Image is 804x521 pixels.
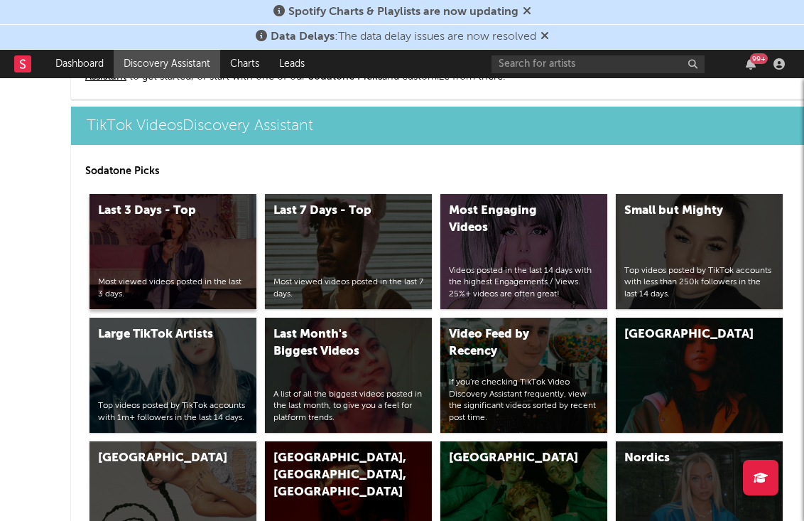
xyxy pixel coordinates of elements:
a: Small but MightyTop videos posted by TikTok accounts with less than 250k followers in the last 14... [616,194,783,309]
div: [GEOGRAPHIC_DATA] [449,450,569,467]
div: Top videos posted by TikTok accounts with less than 250k followers in the last 14 days. [624,265,774,301]
a: Dashboard [45,50,114,78]
a: [GEOGRAPHIC_DATA] [616,318,783,433]
p: Sodatone Picks [85,163,795,180]
span: Spotify Charts & Playlists are now updating [288,6,518,18]
span: Dismiss [523,6,531,18]
div: Last 7 Days - Top [273,203,393,220]
span: Data Delays [271,31,335,43]
div: Large TikTok Artists [98,326,218,343]
a: Last 7 Days - TopMost viewed videos posted in the last 7 days. [265,194,432,309]
a: Most Engaging VideosVideos posted in the last 14 days with the highest Engagements / Views. 25%+ ... [440,194,607,309]
div: Most viewed videos posted in the last 3 days. [98,276,248,301]
div: Most Engaging Videos [449,203,569,237]
a: Charts [220,50,269,78]
div: [GEOGRAPHIC_DATA], [GEOGRAPHIC_DATA], [GEOGRAPHIC_DATA] [273,450,393,501]
a: Video Feed by RecencyIf you're checking TikTok Video Discovery Assistant frequently, view the sig... [440,318,607,433]
div: Videos posted in the last 14 days with the highest Engagements / Views. 25%+ videos are often great! [449,265,599,301]
a: Last Month's Biggest VideosA list of all the biggest videos posted in the last month, to give you... [265,318,432,433]
div: [GEOGRAPHIC_DATA] [624,326,744,343]
div: Last Month's Biggest Videos [273,326,393,360]
div: Top videos posted by TikTok accounts with 1m+ followers in the last 14 days. [98,400,248,424]
input: Search for artists [491,55,705,73]
div: [GEOGRAPHIC_DATA] [98,450,218,467]
div: Most viewed videos posted in the last 7 days. [273,276,423,301]
div: Video Feed by Recency [449,326,569,360]
div: If you're checking TikTok Video Discovery Assistant frequently, view the significant videos sorte... [449,377,599,424]
div: Last 3 Days - Top [98,203,218,220]
button: 99+ [746,58,756,70]
div: Small but Mighty [624,203,744,220]
span: : The data delay issues are now resolved [271,31,536,43]
div: 99 + [750,53,768,64]
a: Discovery Assistant [114,50,220,78]
a: Leads [269,50,315,78]
div: A list of all the biggest videos posted in the last month, to give you a feel for platform trends. [273,389,423,424]
a: Large TikTok ArtistsTop videos posted by TikTok accounts with 1m+ followers in the last 14 days. [89,318,256,433]
a: Last 3 Days - TopMost viewed videos posted in the last 3 days. [89,194,256,309]
div: Nordics [624,450,744,467]
span: Dismiss [540,31,549,43]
